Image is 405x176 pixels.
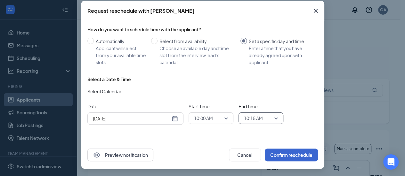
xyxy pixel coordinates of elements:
[189,103,233,110] span: Start Time
[87,26,318,33] div: How do you want to schedule time with the applicant?
[229,149,261,161] button: Cancel
[383,154,399,170] div: Open Intercom Messenger
[87,7,195,14] div: Request reschedule with [PERSON_NAME]
[307,1,324,21] button: Close
[87,76,131,82] div: Select a Date & Time
[249,38,313,45] div: Set a specific day and time
[265,149,318,161] button: Confirm reschedule
[239,103,283,110] span: End Time
[93,151,101,159] svg: Eye
[93,115,170,122] input: Aug 27, 2025
[194,113,213,123] span: 10:00 AM
[159,38,235,45] div: Select from availability
[96,38,146,45] div: Automatically
[87,149,153,161] button: EyePreview notification
[87,88,121,95] span: Select Calendar
[159,45,235,66] div: Choose an available day and time slot from the interview lead’s calendar
[96,45,146,66] div: Applicant will select from your available time slots
[249,45,313,66] div: Enter a time that you have already agreed upon with applicant
[244,113,263,123] span: 10:15 AM
[312,7,320,15] svg: Cross
[87,103,183,110] span: Date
